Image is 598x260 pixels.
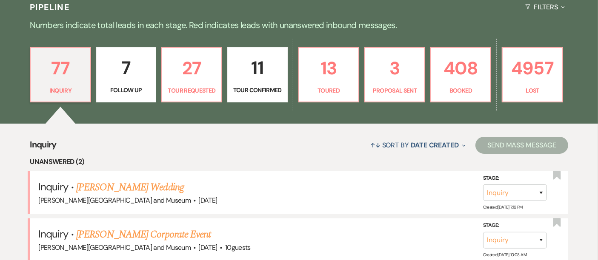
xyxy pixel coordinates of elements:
[225,243,251,252] span: 10 guests
[475,137,568,154] button: Send Mass Message
[30,138,57,156] span: Inquiry
[367,134,469,156] button: Sort By Date Created
[36,54,85,82] p: 77
[198,196,217,205] span: [DATE]
[370,54,419,82] p: 3
[76,227,211,242] a: [PERSON_NAME] Corporate Event
[436,86,485,95] p: Booked
[30,47,91,102] a: 77Inquiry
[30,1,70,13] h3: Pipeline
[76,180,184,195] a: [PERSON_NAME] Wedding
[30,156,568,167] li: Unanswered (2)
[370,141,381,150] span: ↑↓
[102,54,151,82] p: 7
[483,252,526,257] span: Created: [DATE] 10:03 AM
[161,47,222,102] a: 27Tour Requested
[167,86,216,95] p: Tour Requested
[36,86,85,95] p: Inquiry
[364,47,425,102] a: 3Proposal Sent
[483,174,547,183] label: Stage:
[304,54,353,82] p: 13
[411,141,459,150] span: Date Created
[483,204,523,210] span: Created: [DATE] 7:19 PM
[198,243,217,252] span: [DATE]
[227,47,287,102] a: 11Tour Confirmed
[508,54,557,82] p: 4957
[102,85,151,95] p: Follow Up
[298,47,359,102] a: 13Toured
[502,47,563,102] a: 4957Lost
[38,243,191,252] span: [PERSON_NAME][GEOGRAPHIC_DATA] and Museum
[38,180,68,193] span: Inquiry
[370,86,419,95] p: Proposal Sent
[508,86,557,95] p: Lost
[436,54,485,82] p: 408
[304,86,353,95] p: Toured
[96,47,156,102] a: 7Follow Up
[233,54,282,82] p: 11
[38,196,191,205] span: [PERSON_NAME][GEOGRAPHIC_DATA] and Museum
[233,85,282,95] p: Tour Confirmed
[167,54,216,82] p: 27
[38,227,68,240] span: Inquiry
[430,47,491,102] a: 408Booked
[483,221,547,230] label: Stage:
